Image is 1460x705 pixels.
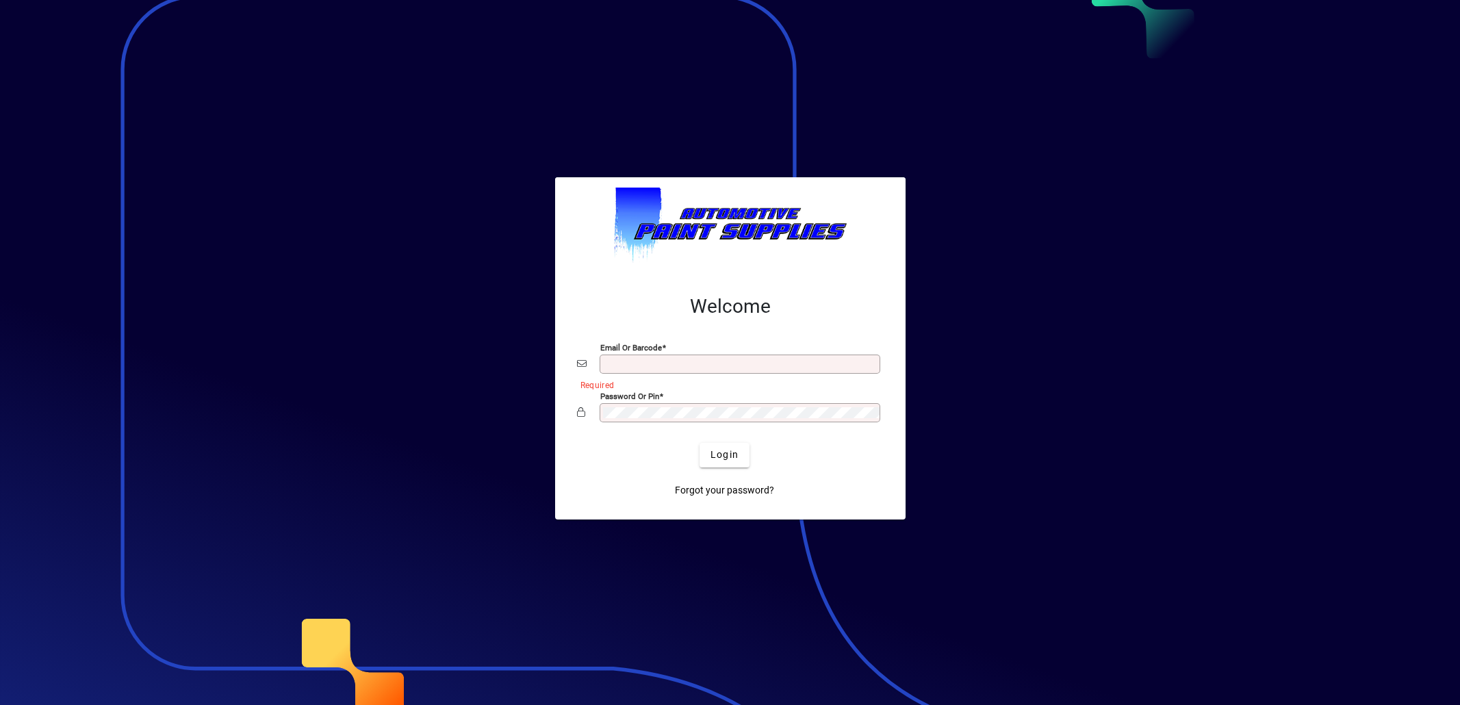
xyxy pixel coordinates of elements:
a: Forgot your password? [669,478,780,503]
mat-label: Password or Pin [600,391,659,400]
span: Forgot your password? [675,483,774,498]
button: Login [700,443,750,467]
mat-error: Required [580,377,873,392]
h2: Welcome [577,295,884,318]
span: Login [710,448,739,462]
mat-label: Email or Barcode [600,342,662,352]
